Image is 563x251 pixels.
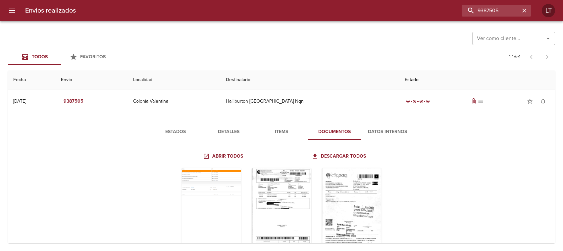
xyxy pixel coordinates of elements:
[80,54,106,60] span: Favoritos
[25,5,76,16] h6: Envios realizados
[310,150,369,163] a: Descargar todos
[523,95,537,108] button: Agregar a favoritos
[259,128,304,136] span: Items
[540,98,546,105] span: notifications_none
[471,98,477,105] span: Tiene documentos adjuntos
[406,99,410,103] span: radio_button_checked
[542,4,555,17] div: LT
[462,5,520,17] input: buscar
[149,124,414,140] div: Tabs detalle de guia
[509,54,521,60] p: 1 - 1 de 1
[32,54,48,60] span: Todos
[527,98,533,105] span: star_border
[537,95,550,108] button: Activar notificaciones
[4,3,20,19] button: menu
[426,99,430,103] span: radio_button_checked
[128,71,220,89] th: Localidad
[61,95,86,108] button: 9387505
[413,99,417,103] span: radio_button_checked
[8,49,114,65] div: Tabs Envios
[221,89,399,113] td: Halliburton [GEOGRAPHIC_DATA] Nqn
[477,98,484,105] span: No tiene pedido asociado
[13,98,26,104] div: [DATE]
[312,128,357,136] span: Documentos
[543,34,553,43] button: Abrir
[56,71,128,89] th: Envio
[64,97,83,106] em: 9387505
[399,71,555,89] th: Estado
[8,71,56,89] th: Fecha
[419,99,423,103] span: radio_button_checked
[313,152,366,161] span: Descargar todos
[365,128,410,136] span: Datos Internos
[153,128,198,136] span: Estados
[221,71,399,89] th: Destinatario
[252,168,311,251] div: Arir imagen
[322,168,382,251] div: Arir imagen
[206,128,251,136] span: Detalles
[181,168,241,251] div: Arir imagen
[202,150,246,163] a: Abrir todos
[539,49,555,65] span: Pagina siguiente
[542,4,555,17] div: Abrir información de usuario
[204,152,243,161] span: Abrir todos
[128,89,220,113] td: Colonia Valentina
[405,98,431,105] div: Entregado
[523,53,539,60] span: Pagina anterior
